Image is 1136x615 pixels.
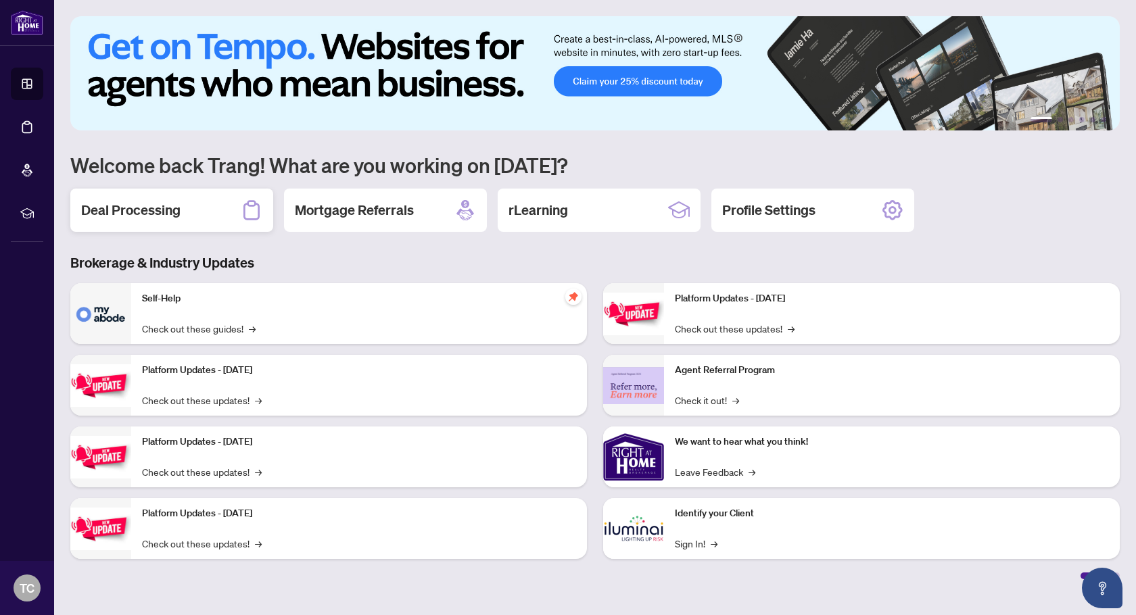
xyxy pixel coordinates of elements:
[142,464,262,479] a: Check out these updates!→
[70,508,131,550] img: Platform Updates - July 8, 2025
[249,321,256,336] span: →
[603,293,664,335] img: Platform Updates - June 23, 2025
[142,321,256,336] a: Check out these guides!→
[603,498,664,559] img: Identify your Client
[1058,117,1063,122] button: 2
[81,201,181,220] h2: Deal Processing
[11,10,43,35] img: logo
[142,506,576,521] p: Platform Updates - [DATE]
[749,464,755,479] span: →
[722,201,815,220] h2: Profile Settings
[675,363,1109,378] p: Agent Referral Program
[675,291,1109,306] p: Platform Updates - [DATE]
[675,536,717,551] a: Sign In!→
[1068,117,1074,122] button: 3
[675,464,755,479] a: Leave Feedback→
[295,201,414,220] h2: Mortgage Referrals
[675,321,795,336] a: Check out these updates!→
[1031,117,1052,122] button: 1
[675,506,1109,521] p: Identify your Client
[732,393,739,408] span: →
[508,201,568,220] h2: rLearning
[675,435,1109,449] p: We want to hear what you think!
[1079,117,1085,122] button: 4
[20,579,34,597] span: TC
[1090,117,1095,122] button: 5
[142,536,262,551] a: Check out these updates!→
[255,536,262,551] span: →
[70,16,1120,130] img: Slide 0
[142,393,262,408] a: Check out these updates!→
[1101,117,1106,122] button: 6
[255,393,262,408] span: →
[565,289,582,305] span: pushpin
[70,436,131,478] img: Platform Updates - July 21, 2025
[142,363,576,378] p: Platform Updates - [DATE]
[603,367,664,404] img: Agent Referral Program
[70,152,1120,178] h1: Welcome back Trang! What are you working on [DATE]?
[788,321,795,336] span: →
[142,435,576,449] p: Platform Updates - [DATE]
[675,393,739,408] a: Check it out!→
[603,426,664,487] img: We want to hear what you think!
[142,291,576,306] p: Self-Help
[255,464,262,479] span: →
[711,536,717,551] span: →
[70,364,131,407] img: Platform Updates - September 16, 2025
[1082,568,1122,608] button: Open asap
[70,253,1120,272] h3: Brokerage & Industry Updates
[70,283,131,344] img: Self-Help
